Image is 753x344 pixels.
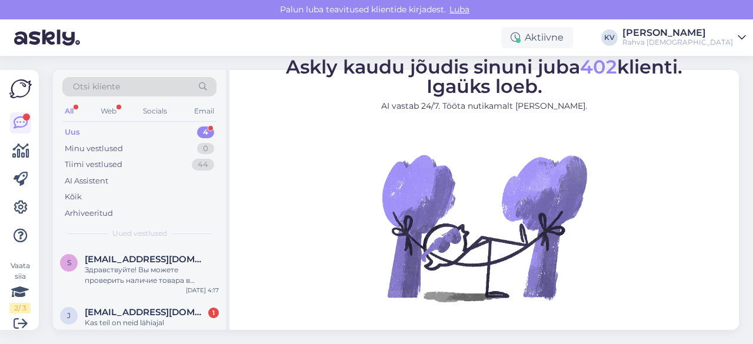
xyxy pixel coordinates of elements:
[197,126,214,138] div: 4
[378,122,590,333] img: No Chat active
[67,311,71,320] span: j
[65,159,122,171] div: Tiimi vestlused
[85,265,219,286] div: Здравствуйте! Вы можете проверить наличие товара в магазинах на нашем сайте. Рядом с ценой каждог...
[9,260,31,313] div: Vaata siia
[65,143,123,155] div: Minu vestlused
[9,79,32,98] img: Askly Logo
[112,228,167,239] span: Uued vestlused
[67,258,71,267] span: s
[501,27,573,48] div: Aktiivne
[192,159,214,171] div: 44
[286,55,682,98] span: Askly kaudu jõudis sinuni juba klienti. Igaüks loeb.
[622,28,746,47] a: [PERSON_NAME]Rahva [DEMOGRAPHIC_DATA]
[65,208,113,219] div: Arhiveeritud
[197,143,214,155] div: 0
[65,191,82,203] div: Kõik
[192,103,216,119] div: Email
[85,307,207,318] span: joonasanneliis@gmail.com
[580,55,617,78] span: 402
[9,303,31,313] div: 2 / 3
[85,254,207,265] span: sapoznikovdamian1@gmail.com
[141,103,169,119] div: Socials
[98,103,119,119] div: Web
[622,28,733,38] div: [PERSON_NAME]
[186,286,219,295] div: [DATE] 4:17
[73,81,120,93] span: Otsi kliente
[446,4,473,15] span: Luba
[65,126,80,138] div: Uus
[622,38,733,47] div: Rahva [DEMOGRAPHIC_DATA]
[208,308,219,318] div: 1
[601,29,618,46] div: KV
[286,100,682,112] p: AI vastab 24/7. Tööta nutikamalt [PERSON_NAME].
[85,318,219,339] div: Kas teil on neid lähiajal [GEOGRAPHIC_DATA] ka tulemas? Hetkel pole saadaval.
[65,175,108,187] div: AI Assistent
[62,103,76,119] div: All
